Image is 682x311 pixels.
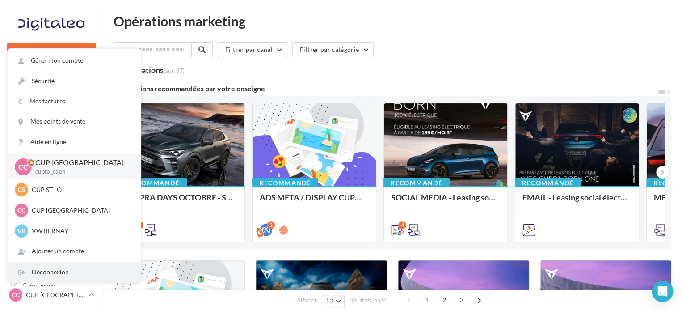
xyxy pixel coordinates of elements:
[32,206,130,215] p: CUP [GEOGRAPHIC_DATA]
[267,221,275,229] div: 2
[297,296,317,305] span: Afficher
[652,281,673,302] div: Open Intercom Messenger
[437,293,451,307] span: 2
[114,64,185,74] div: 36
[5,224,97,243] a: Calendrier
[12,290,20,299] span: CC
[114,85,657,92] div: 5 opérations recommandées par votre enseigne
[32,185,130,194] p: CUP ST LO
[391,193,500,211] div: SOCIAL MEDIA - Leasing social électrique - CUPRA Born
[17,206,25,215] span: CC
[349,296,387,305] span: résultats/page
[260,193,369,211] div: ADS META / DISPLAY CUPRA DAYS Septembre 2025
[5,135,97,153] a: Visibilité en ligne
[5,201,97,220] a: Médiathèque
[326,298,333,305] span: 12
[5,157,97,176] a: Campagnes
[455,293,469,307] span: 3
[8,91,141,111] a: Mes factures
[522,193,631,211] div: EMAIL - Leasing social électrique - CUPRA Born One
[292,42,374,57] button: Filtrer par catégorie
[8,262,141,282] div: Déconnexion
[398,221,406,229] div: 4
[383,178,450,188] div: Recommandé
[18,162,28,172] span: CC
[32,226,130,235] p: VW BERNAY
[35,168,126,176] p: cupra_caen
[322,295,345,307] button: 12
[7,286,96,303] a: CC CUP [GEOGRAPHIC_DATA]
[121,178,187,188] div: Recommandé
[420,293,434,307] span: 1
[35,158,126,168] p: CUP [GEOGRAPHIC_DATA]
[515,178,581,188] div: Recommandé
[125,66,185,74] div: opérations
[252,178,318,188] div: Recommandé
[8,241,141,261] div: Ajouter un compte
[5,89,97,108] a: Opérations
[8,132,141,152] a: Aide en ligne
[218,42,287,57] button: Filtrer par canal
[8,71,141,91] a: Sécurité
[5,246,97,272] a: PLV et print personnalisable
[5,111,97,131] a: Boîte de réception
[7,43,96,58] button: Nouvelle campagne
[5,67,94,86] button: Notifications 2
[8,111,141,132] a: Mes points de vente
[18,185,25,194] span: CS
[8,51,141,71] a: Gérer mon compte
[5,179,97,198] a: Contacts
[17,226,26,235] span: VB
[128,193,237,211] div: CUPRA DAYS OCTOBRE - SOME
[26,290,85,299] p: CUP [GEOGRAPHIC_DATA]
[114,14,671,28] div: Opérations marketing
[164,67,185,74] span: (sur 37)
